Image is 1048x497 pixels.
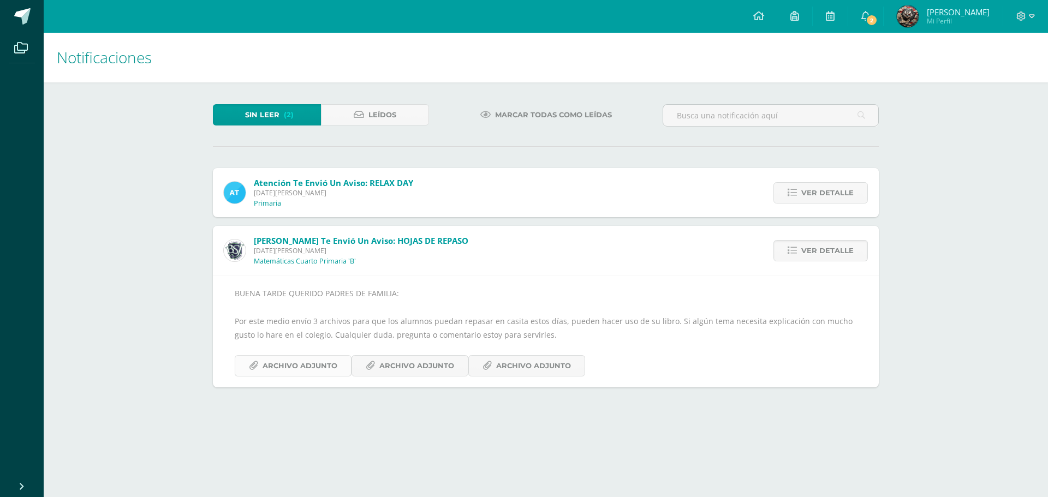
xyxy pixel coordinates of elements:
[254,246,468,255] span: [DATE][PERSON_NAME]
[352,355,468,376] a: Archivo Adjunto
[213,104,321,125] a: Sin leer(2)
[801,183,854,203] span: Ver detalle
[263,356,337,376] span: Archivo Adjunto
[496,356,571,376] span: Archivo Adjunto
[235,286,857,376] div: BUENA TARDE QUERIDO PADRES DE FAMILIA: Por este medio envío 3 archivos para que los alumnos pueda...
[254,235,468,246] span: [PERSON_NAME] te envió un aviso: HOJAS DE REPASO
[368,105,396,125] span: Leídos
[801,241,854,261] span: Ver detalle
[254,257,356,266] p: Matemáticas Cuarto Primaria 'B'
[495,105,612,125] span: Marcar todas como leídas
[57,47,152,68] span: Notificaciones
[467,104,626,125] a: Marcar todas como leídas
[321,104,429,125] a: Leídos
[254,199,281,208] p: Primaria
[866,14,878,26] span: 2
[254,188,413,197] span: [DATE][PERSON_NAME]
[224,239,246,261] img: 0622cc53a9ab5ff111be8da30c91df7e.png
[235,355,352,376] a: Archivo Adjunto
[927,7,990,17] span: [PERSON_NAME]
[245,105,279,125] span: Sin leer
[897,5,919,27] img: 59b36a082c41914072a936266d466df8.png
[224,182,246,203] img: 9fc725f787f6a993fc92a288b7a8b70c.png
[468,355,585,376] a: Archivo Adjunto
[254,177,413,188] span: Atención te envió un aviso: RELAX DAY
[284,105,294,125] span: (2)
[927,16,990,26] span: Mi Perfil
[379,356,454,376] span: Archivo Adjunto
[663,105,878,126] input: Busca una notificación aquí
